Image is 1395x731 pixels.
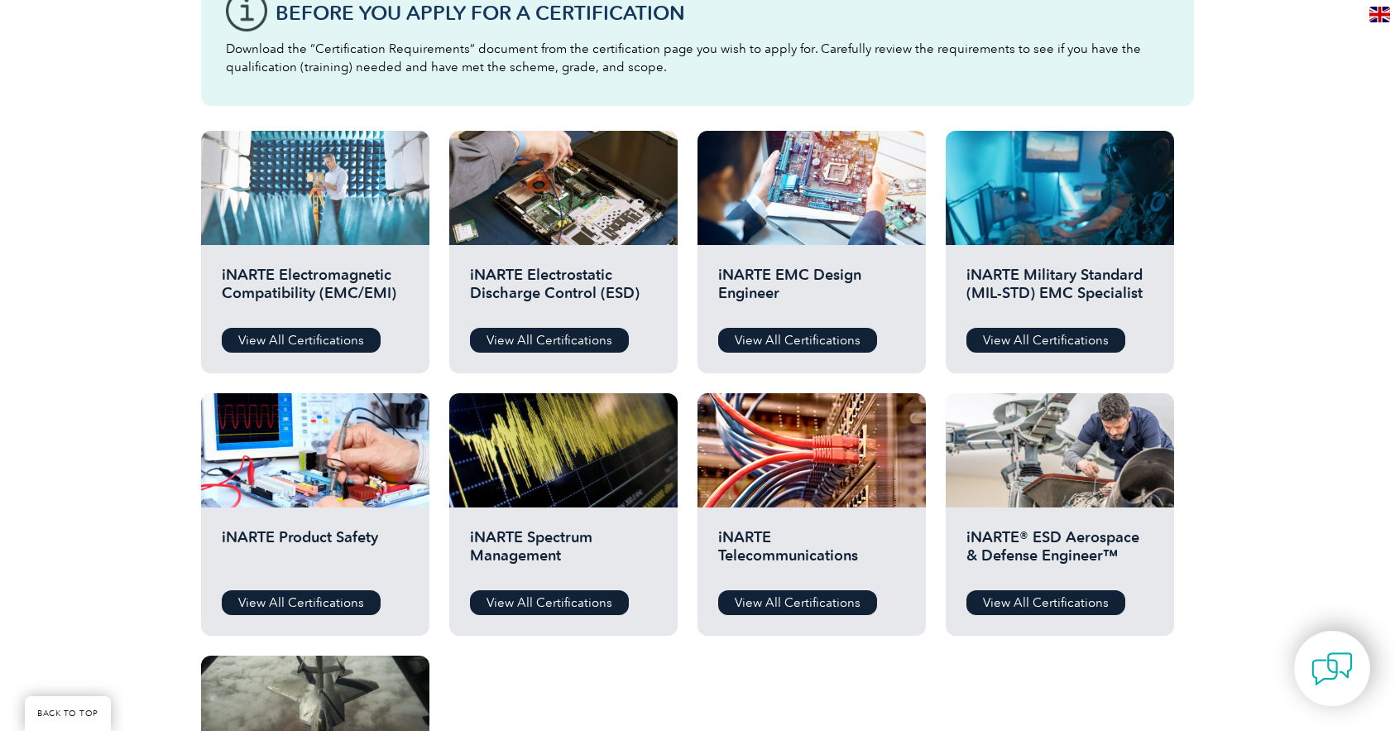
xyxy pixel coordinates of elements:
a: BACK TO TOP [25,696,111,731]
a: View All Certifications [222,590,381,615]
h2: iNARTE Product Safety [222,528,409,578]
h2: iNARTE Electromagnetic Compatibility (EMC/EMI) [222,266,409,315]
a: View All Certifications [966,590,1125,615]
a: View All Certifications [470,328,629,353]
p: Download the “Certification Requirements” document from the certification page you wish to apply ... [226,40,1169,76]
h2: iNARTE EMC Design Engineer [718,266,905,315]
h3: Before You Apply For a Certification [276,2,1169,23]
a: View All Certifications [966,328,1125,353]
h2: iNARTE Military Standard (MIL-STD) EMC Specialist [966,266,1153,315]
a: View All Certifications [718,590,877,615]
a: View All Certifications [222,328,381,353]
img: contact-chat.png [1311,648,1353,690]
img: en [1369,7,1390,22]
h2: iNARTE Electrostatic Discharge Control (ESD) [470,266,657,315]
a: View All Certifications [470,590,629,615]
a: View All Certifications [718,328,877,353]
h2: iNARTE Telecommunications [718,528,905,578]
h2: iNARTE Spectrum Management [470,528,657,578]
h2: iNARTE® ESD Aerospace & Defense Engineer™ [966,528,1153,578]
